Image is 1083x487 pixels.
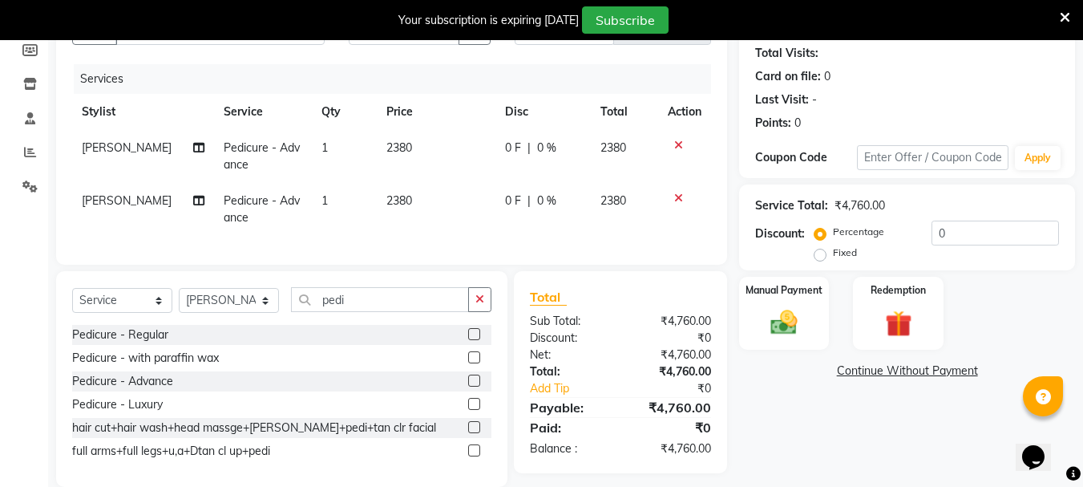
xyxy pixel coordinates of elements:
[812,91,817,108] div: -
[518,363,620,380] div: Total:
[72,350,219,367] div: Pedicure - with paraffin wax
[214,94,312,130] th: Service
[224,193,300,225] span: Pedicure - Advance
[620,330,723,347] div: ₹0
[1016,423,1067,471] iframe: chat widget
[527,193,531,209] span: |
[518,313,620,330] div: Sub Total:
[600,193,626,208] span: 2380
[72,94,214,130] th: Stylist
[224,140,300,172] span: Pedicure - Advance
[620,440,723,457] div: ₹4,760.00
[755,225,805,242] div: Discount:
[291,287,469,312] input: Search or Scan
[505,140,521,156] span: 0 F
[620,363,723,380] div: ₹4,760.00
[620,418,723,437] div: ₹0
[833,246,857,260] label: Fixed
[638,380,724,397] div: ₹0
[377,94,495,130] th: Price
[871,283,926,298] label: Redemption
[518,380,637,397] a: Add Tip
[620,398,723,417] div: ₹4,760.00
[505,193,521,209] span: 0 F
[527,140,531,156] span: |
[74,64,723,94] div: Services
[582,6,669,34] button: Subscribe
[658,94,711,130] th: Action
[321,193,328,208] span: 1
[591,94,659,130] th: Total
[755,115,791,132] div: Points:
[1015,146,1061,170] button: Apply
[755,91,809,108] div: Last Visit:
[762,307,806,338] img: _cash.svg
[386,140,412,155] span: 2380
[518,398,620,417] div: Payable:
[72,373,173,390] div: Pedicure - Advance
[321,140,328,155] span: 1
[72,443,270,460] div: full arms+full legs+u,a+Dtan cl up+pedi
[834,197,885,214] div: ₹4,760.00
[620,347,723,363] div: ₹4,760.00
[755,45,818,62] div: Total Visits:
[72,396,163,413] div: Pedicure - Luxury
[742,363,1072,379] a: Continue Without Payment
[398,12,579,29] div: Your subscription is expiring [DATE]
[537,140,556,156] span: 0 %
[518,330,620,347] div: Discount:
[82,140,172,155] span: [PERSON_NAME]
[518,418,620,437] div: Paid:
[518,440,620,457] div: Balance :
[794,115,801,132] div: 0
[833,225,884,239] label: Percentage
[530,289,567,306] span: Total
[72,327,168,343] div: Pedicure - Regular
[755,149,856,166] div: Coupon Code
[518,347,620,363] div: Net:
[857,145,1008,170] input: Enter Offer / Coupon Code
[746,283,822,298] label: Manual Payment
[600,140,626,155] span: 2380
[877,307,920,340] img: _gift.svg
[82,193,172,208] span: [PERSON_NAME]
[755,197,828,214] div: Service Total:
[755,68,821,85] div: Card on file:
[620,313,723,330] div: ₹4,760.00
[386,193,412,208] span: 2380
[72,420,436,436] div: hair cut+hair wash+head massge+[PERSON_NAME]+pedi+tan clr facial
[537,193,556,209] span: 0 %
[495,94,591,130] th: Disc
[312,94,377,130] th: Qty
[824,68,830,85] div: 0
